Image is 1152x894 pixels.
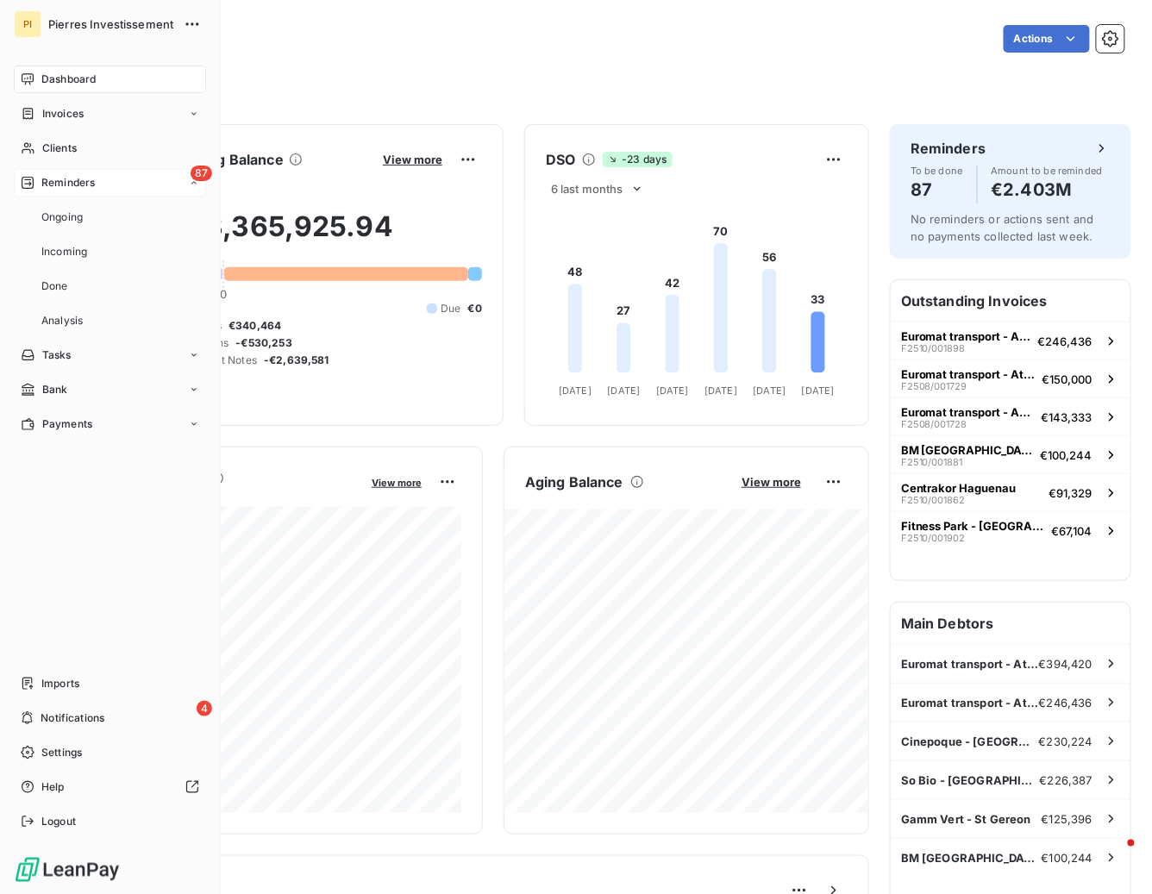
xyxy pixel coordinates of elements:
a: Help [14,773,206,801]
span: 4 [197,701,212,716]
span: Invoices [42,106,84,122]
button: Fitness Park - [GEOGRAPHIC_DATA]F2510/001902€67,104 [891,511,1130,549]
span: €246,436 [1039,696,1093,710]
span: F2510/001902 [901,533,966,543]
span: -€2,639,581 [264,353,329,368]
span: Pierres Investissement [48,17,173,31]
h6: DSO [546,149,575,170]
button: View more [378,152,448,167]
span: Help [41,779,65,795]
span: Monthly Revenue [97,489,360,507]
span: €226,387 [1040,773,1093,787]
span: €91,329 [1049,486,1093,500]
div: PI [14,10,41,38]
span: Centrakor Haguenau [901,481,1017,495]
span: Ongoing [41,209,83,225]
span: €0 [468,301,482,316]
span: €246,436 [1038,334,1093,348]
span: Settings [41,745,82,760]
span: €150,000 [1042,372,1093,386]
tspan: [DATE] [802,384,835,397]
span: 6 last months [551,182,623,196]
span: F2508/001729 [901,381,967,391]
button: Euromat transport - Athis Mons (BaiF2508/001728€143,333 [891,397,1130,435]
span: Euromat transport - Athis Mons (Bai [901,405,1035,419]
span: €143,333 [1042,410,1093,424]
span: F2510/001898 [901,343,966,353]
span: Bank [42,382,68,397]
span: Reminders [41,175,95,191]
span: Payments [42,416,92,432]
button: BM [GEOGRAPHIC_DATA]F2510/001881€100,244 [891,435,1130,473]
tspan: [DATE] [754,384,786,397]
span: View more [372,477,422,489]
img: Logo LeanPay [14,856,121,884]
button: Euromat transport - Athis Mons (BaiF2510/001898€246,436 [891,322,1130,359]
span: F2508/001728 [901,419,967,429]
span: Euromat transport - Athis Mons (Bai [901,329,1031,343]
button: View more [366,474,427,490]
span: Tasks [42,347,72,363]
tspan: [DATE] [608,384,641,397]
span: Amount to be reminded [992,166,1103,176]
span: €230,224 [1039,735,1093,748]
h6: Aging Balance [525,472,623,492]
span: F2510/001862 [901,495,966,505]
span: €100,244 [1042,851,1093,865]
span: Cinepoque - [GEOGRAPHIC_DATA] (75006) [901,735,1039,748]
span: €100,244 [1041,448,1093,462]
span: -23 days [603,152,672,167]
button: Centrakor HaguenauF2510/001862€91,329 [891,473,1130,511]
button: View more [736,474,806,490]
span: Done [41,278,68,294]
tspan: [DATE] [559,384,592,397]
span: 0 [220,287,227,301]
span: Imports [41,676,79,691]
span: Fitness Park - [GEOGRAPHIC_DATA] [901,519,1045,533]
span: View more [383,153,442,166]
span: Analysis [41,313,83,328]
span: -€530,253 [235,335,291,351]
span: €394,420 [1039,657,1093,671]
span: Due [441,301,460,316]
span: To be done [911,166,963,176]
span: So Bio - [GEOGRAPHIC_DATA] [901,773,1040,787]
span: Euromat transport - Athis Mons (Bai [901,657,1039,671]
tspan: [DATE] [704,384,737,397]
button: Actions [1004,25,1090,53]
h6: Reminders [911,138,986,159]
h6: Main Debtors [891,603,1130,644]
h2: €3,365,925.94 [97,209,482,261]
span: View more [742,475,801,489]
iframe: Intercom live chat [1093,835,1135,877]
span: Gamm Vert - St Gereon [901,812,1031,826]
span: No reminders or actions sent and no payments collected last week. [911,212,1094,243]
span: 87 [191,166,212,181]
span: Euromat transport - Athis Mons (Bai [901,696,1039,710]
span: BM [GEOGRAPHIC_DATA] [901,851,1042,865]
span: F2510/001881 [901,457,963,467]
button: Euromat transport - Athis Mons (BaiF2508/001729€150,000 [891,359,1130,397]
span: €125,396 [1042,812,1093,826]
span: Euromat transport - Athis Mons (Bai [901,367,1036,381]
span: Clients [42,141,77,156]
h4: €2.403M [992,176,1103,203]
span: Logout [41,814,76,829]
h6: Outstanding Invoices [891,280,1130,322]
span: Notifications [41,710,104,726]
tspan: [DATE] [656,384,689,397]
span: Dashboard [41,72,96,87]
span: BM [GEOGRAPHIC_DATA] [901,443,1034,457]
span: €340,464 [229,318,281,334]
h4: 87 [911,176,963,203]
span: Incoming [41,244,87,259]
span: €67,104 [1052,524,1093,538]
